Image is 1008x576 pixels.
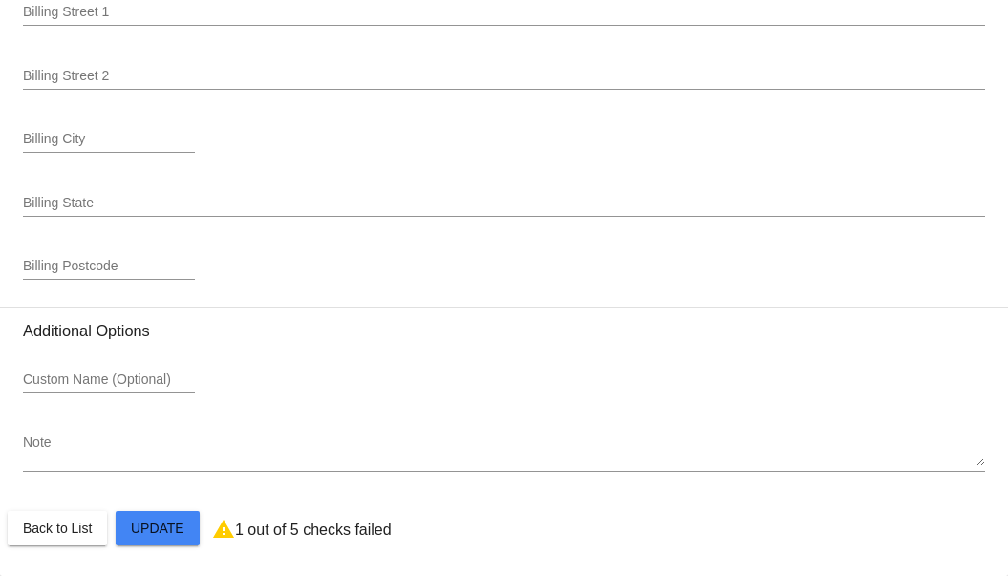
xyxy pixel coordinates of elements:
[212,518,235,541] mat-icon: warning
[116,511,200,545] button: Update
[23,373,195,388] input: Custom Name (Optional)
[8,511,107,545] button: Back to List
[23,132,195,147] input: Billing City
[23,69,985,84] input: Billing Street 2
[23,259,195,274] input: Billing Postcode
[23,322,985,340] h3: Additional Options
[131,521,184,536] span: Update
[235,522,392,539] p: 1 out of 5 checks failed
[23,5,985,20] input: Billing Street 1
[23,196,985,211] input: Billing State
[23,521,92,536] span: Back to List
